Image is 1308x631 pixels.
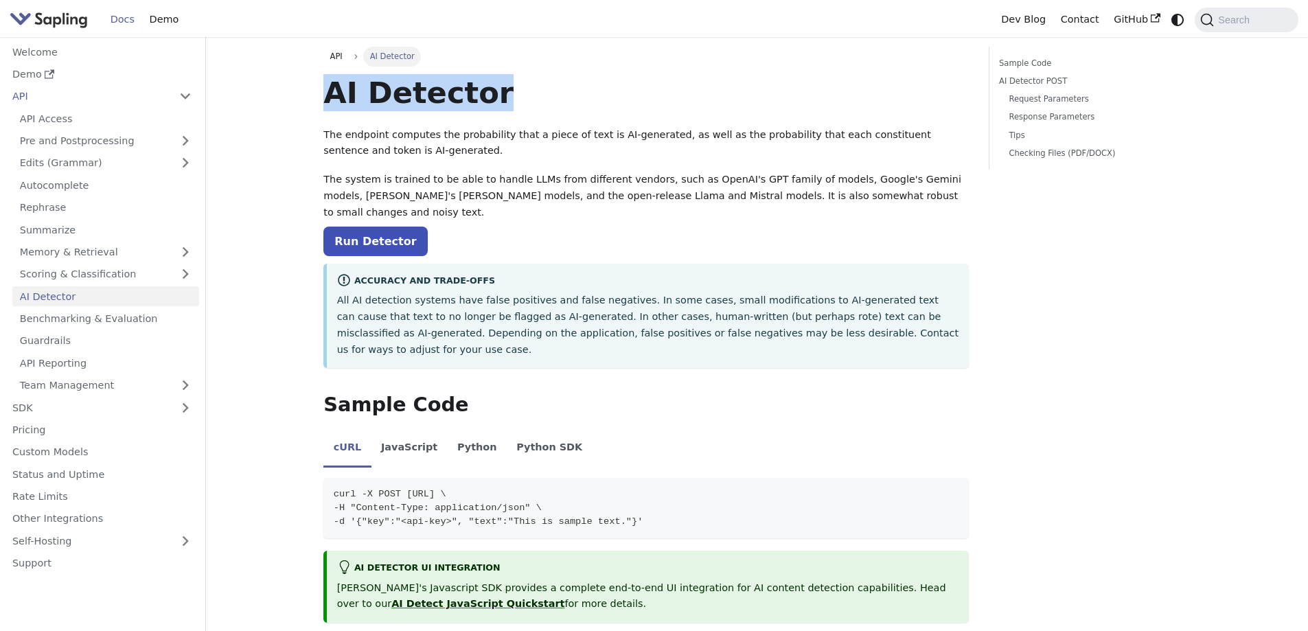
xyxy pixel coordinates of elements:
a: API [5,87,172,106]
a: AI Detector POST [999,75,1185,88]
a: Run Detector [323,227,427,256]
span: Search [1214,14,1258,25]
button: Expand sidebar category 'SDK' [172,398,199,417]
a: API [323,47,349,66]
p: [PERSON_NAME]'s Javascript SDK provides a complete end-to-end UI integration for AI content detec... [337,580,959,613]
a: Docs [103,9,142,30]
a: Autocomplete [12,175,199,195]
span: AI Detector [363,47,421,66]
a: Team Management [12,376,199,395]
a: Sample Code [999,57,1185,70]
a: Pre and Postprocessing [12,131,199,151]
a: API Reporting [12,353,199,373]
button: Search (Command+K) [1195,8,1298,32]
button: Collapse sidebar category 'API' [172,87,199,106]
a: Tips [1009,129,1180,142]
a: Demo [142,9,186,30]
span: API [330,51,343,61]
li: JavaScript [371,430,448,468]
img: Sapling.ai [10,10,88,30]
div: Accuracy and Trade-offs [337,273,959,290]
p: The endpoint computes the probability that a piece of text is AI-generated, as well as the probab... [323,127,969,160]
div: AI Detector UI integration [337,560,959,577]
a: AI Detector [12,286,199,306]
a: API Access [12,108,199,128]
a: Guardrails [12,331,199,351]
a: Scoring & Classification [12,264,199,284]
button: Switch between dark and light mode (currently system mode) [1168,10,1188,30]
h2: Sample Code [323,393,969,417]
span: -H "Content-Type: application/json" \ [334,503,542,513]
nav: Breadcrumbs [323,47,969,66]
a: Pricing [5,420,199,440]
li: Python [448,430,507,468]
a: Support [5,553,199,573]
a: Benchmarking & Evaluation [12,309,199,329]
a: Memory & Retrieval [12,242,199,262]
a: Dev Blog [994,9,1053,30]
a: Rate Limits [5,487,199,507]
span: curl -X POST [URL] \ [334,489,446,499]
a: Status and Uptime [5,464,199,484]
a: Request Parameters [1009,93,1180,106]
a: Response Parameters [1009,111,1180,124]
a: Demo [5,65,199,84]
a: Rephrase [12,198,199,218]
a: Custom Models [5,442,199,462]
a: Sapling.aiSapling.ai [10,10,93,30]
a: Checking Files (PDF/DOCX) [1009,147,1180,160]
li: Python SDK [507,430,593,468]
p: All AI detection systems have false positives and false negatives. In some cases, small modificat... [337,292,959,358]
span: -d '{"key":"<api-key>", "text":"This is sample text."}' [334,516,643,527]
h1: AI Detector [323,74,969,111]
a: Summarize [12,220,199,240]
a: Edits (Grammar) [12,153,199,173]
a: Contact [1053,9,1107,30]
a: GitHub [1106,9,1167,30]
a: Welcome [5,42,199,62]
li: cURL [323,430,371,468]
a: AI Detect JavaScript Quickstart [391,598,564,609]
p: The system is trained to be able to handle LLMs from different vendors, such as OpenAI's GPT fami... [323,172,969,220]
a: Self-Hosting [5,531,199,551]
a: Other Integrations [5,509,199,529]
a: SDK [5,398,172,417]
